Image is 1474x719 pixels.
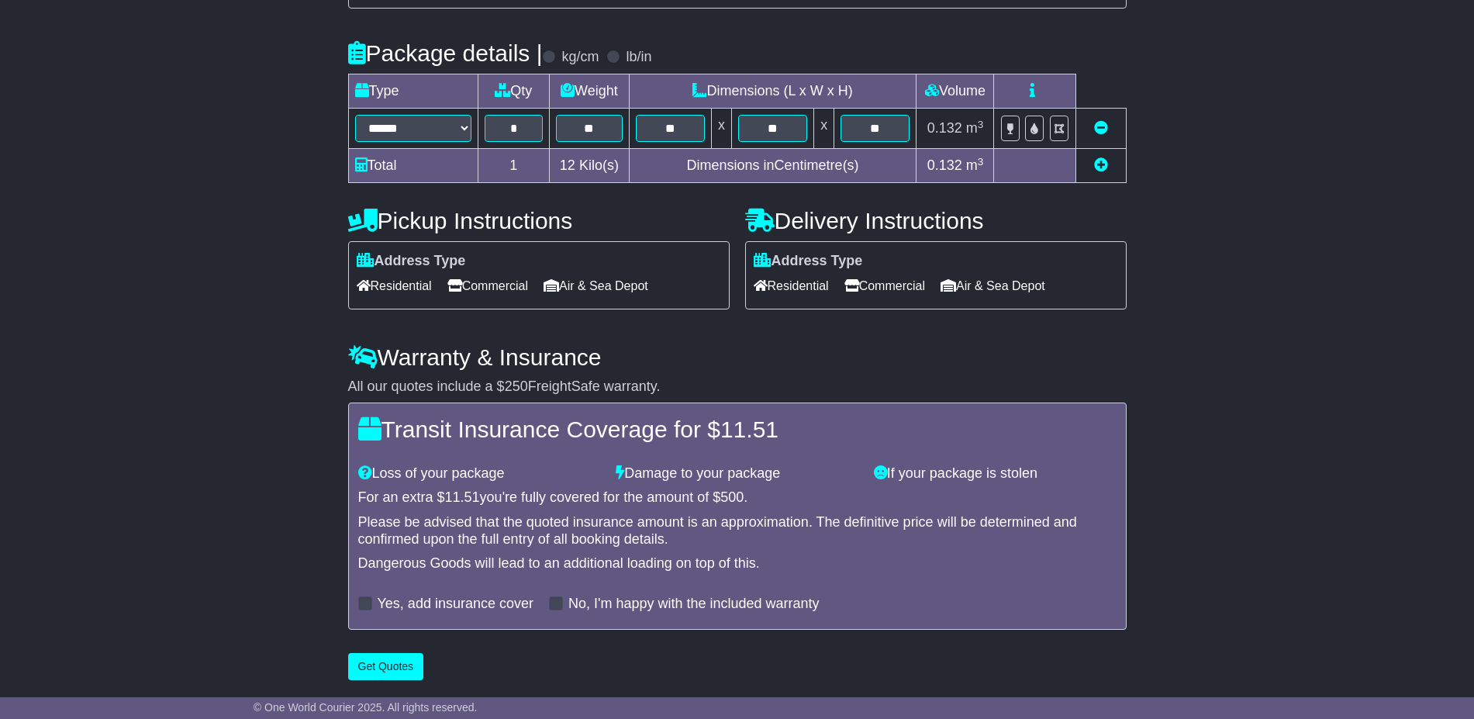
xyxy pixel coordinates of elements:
[348,40,543,66] h4: Package details |
[966,157,984,173] span: m
[358,489,1117,506] div: For an extra $ you're fully covered for the amount of $ .
[629,74,917,109] td: Dimensions (L x W x H)
[561,49,599,66] label: kg/cm
[608,465,866,482] div: Damage to your package
[348,344,1127,370] h4: Warranty & Insurance
[927,157,962,173] span: 0.132
[445,489,480,505] span: 11.51
[348,74,478,109] td: Type
[560,157,575,173] span: 12
[927,120,962,136] span: 0.132
[941,274,1045,298] span: Air & Sea Depot
[966,120,984,136] span: m
[348,149,478,183] td: Total
[350,465,609,482] div: Loss of your package
[1094,120,1108,136] a: Remove this item
[550,74,630,109] td: Weight
[626,49,651,66] label: lb/in
[754,253,863,270] label: Address Type
[917,74,994,109] td: Volume
[745,208,1127,233] h4: Delivery Instructions
[720,417,778,442] span: 11.51
[844,274,925,298] span: Commercial
[358,555,1117,572] div: Dangerous Goods will lead to an additional loading on top of this.
[357,274,432,298] span: Residential
[447,274,528,298] span: Commercial
[357,253,466,270] label: Address Type
[505,379,528,394] span: 250
[1094,157,1108,173] a: Add new item
[358,417,1117,442] h4: Transit Insurance Coverage for $
[378,596,533,613] label: Yes, add insurance cover
[478,74,550,109] td: Qty
[254,701,478,714] span: © One World Courier 2025. All rights reserved.
[348,208,730,233] h4: Pickup Instructions
[568,596,820,613] label: No, I'm happy with the included warranty
[814,109,834,149] td: x
[478,149,550,183] td: 1
[754,274,829,298] span: Residential
[550,149,630,183] td: Kilo(s)
[711,109,731,149] td: x
[720,489,744,505] span: 500
[348,379,1127,396] div: All our quotes include a $ FreightSafe warranty.
[978,119,984,130] sup: 3
[978,156,984,168] sup: 3
[358,514,1117,548] div: Please be advised that the quoted insurance amount is an approximation. The definitive price will...
[629,149,917,183] td: Dimensions in Centimetre(s)
[544,274,648,298] span: Air & Sea Depot
[866,465,1124,482] div: If your package is stolen
[348,653,424,680] button: Get Quotes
